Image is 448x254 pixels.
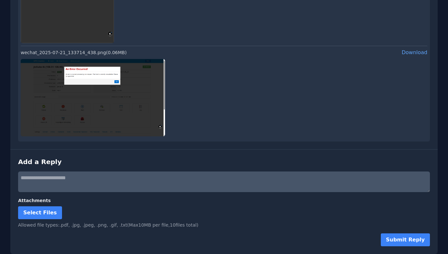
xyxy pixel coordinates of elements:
img: wechat_2025-07-21_133714_438.png [21,59,165,136]
label: Attachments [18,197,430,204]
h3: Add a Reply [18,157,430,166]
div: Allowed file types: .pdf, .jpg, .jpeg, .png, .gif, .txt (Max 10 MB per file, 10 files total) [18,222,430,228]
span: Select Files [23,210,57,216]
button: Submit Reply [381,233,430,246]
div: wechat_2025-07-21_133714_438.png ( 0.06 MB) [21,49,127,56]
a: Download [401,49,427,56]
